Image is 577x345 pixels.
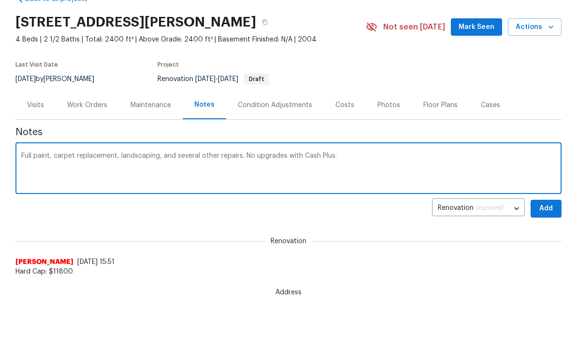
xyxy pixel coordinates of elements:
h2: [STREET_ADDRESS][PERSON_NAME] [15,17,256,27]
span: Renovation [158,76,269,83]
div: by [PERSON_NAME] [15,73,106,85]
div: Visits [27,100,44,110]
div: Maintenance [130,100,171,110]
span: Draft [245,76,268,82]
span: [DATE] 15:51 [77,259,115,265]
div: Notes [194,100,215,110]
span: Last Visit Date [15,62,58,68]
div: Condition Adjustments [238,100,312,110]
button: Add [531,200,562,218]
textarea: Full paint, carpet replacement, landscaping, and several other repairs. No upgrades with Cash Plus. [21,152,556,186]
span: Not seen [DATE] [383,22,445,32]
span: Renovation [265,236,312,246]
span: [DATE] [15,76,36,83]
span: 4 Beds | 2 1/2 Baths | Total: 2400 ft² | Above Grade: 2400 ft² | Basement Finished: N/A | 2004 [15,35,366,44]
div: Photos [377,100,400,110]
div: Floor Plans [423,100,458,110]
span: - [195,76,238,83]
span: [PERSON_NAME] [15,257,73,267]
span: Add [538,203,554,215]
button: Copy Address [256,14,274,31]
span: Address [270,288,307,297]
span: Mark Seen [459,21,494,33]
div: Renovation (current) [432,197,525,221]
div: Costs [335,100,354,110]
span: Hard Cap: $11800 [15,267,562,276]
div: Cases [481,100,500,110]
div: Work Orders [67,100,107,110]
span: (current) [476,205,503,211]
span: Actions [516,21,554,33]
span: [DATE] [218,76,238,83]
span: [DATE] [195,76,216,83]
span: Project [158,62,179,68]
button: Mark Seen [451,18,502,36]
button: Actions [508,18,562,36]
span: Notes [15,127,562,137]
